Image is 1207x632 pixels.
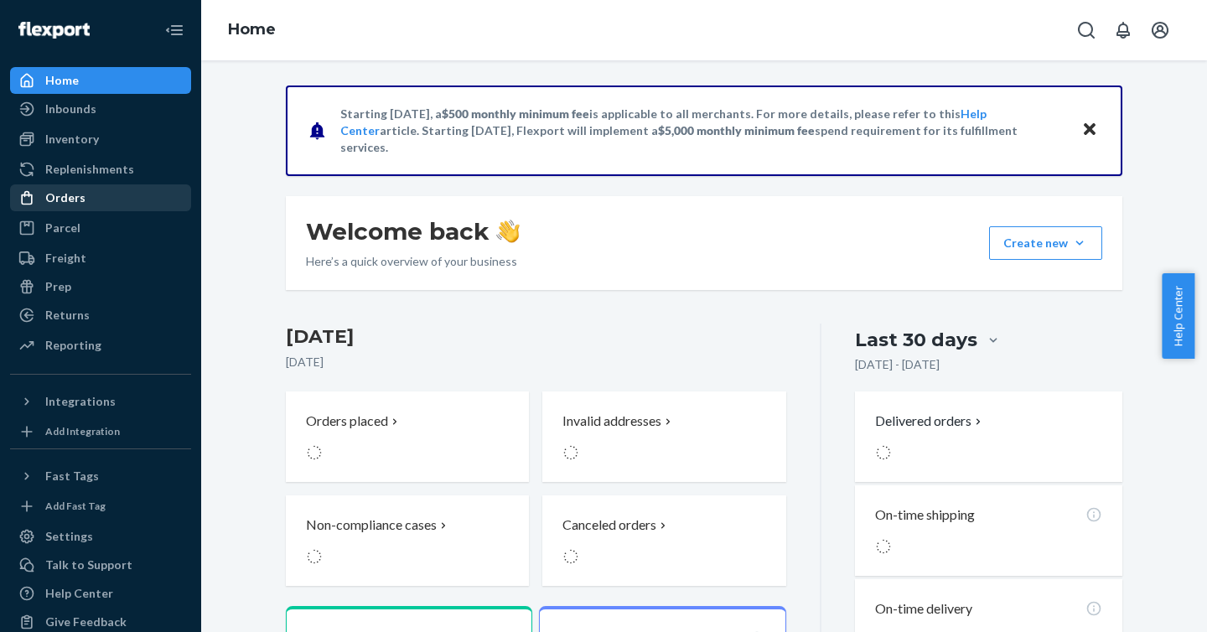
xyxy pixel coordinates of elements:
[45,189,85,206] div: Orders
[1070,13,1103,47] button: Open Search Box
[45,278,71,295] div: Prep
[1162,273,1194,359] button: Help Center
[286,324,786,350] h3: [DATE]
[45,585,113,602] div: Help Center
[306,253,520,270] p: Here’s a quick overview of your business
[45,614,127,630] div: Give Feedback
[45,528,93,545] div: Settings
[10,580,191,607] a: Help Center
[306,216,520,246] h1: Welcome back
[855,327,977,353] div: Last 30 days
[542,391,785,482] button: Invalid addresses
[18,22,90,39] img: Flexport logo
[45,557,132,573] div: Talk to Support
[215,6,289,54] ol: breadcrumbs
[306,412,388,431] p: Orders placed
[542,495,785,586] button: Canceled orders
[10,422,191,442] a: Add Integration
[45,131,99,148] div: Inventory
[10,273,191,300] a: Prep
[855,356,940,373] p: [DATE] - [DATE]
[10,67,191,94] a: Home
[10,96,191,122] a: Inbounds
[45,101,96,117] div: Inbounds
[496,220,520,243] img: hand-wave emoji
[10,523,191,550] a: Settings
[45,220,80,236] div: Parcel
[10,156,191,183] a: Replenishments
[989,226,1102,260] button: Create new
[10,184,191,211] a: Orders
[45,337,101,354] div: Reporting
[10,496,191,516] a: Add Fast Tag
[562,412,661,431] p: Invalid addresses
[45,250,86,267] div: Freight
[45,424,120,438] div: Add Integration
[10,215,191,241] a: Parcel
[228,20,276,39] a: Home
[45,393,116,410] div: Integrations
[45,307,90,324] div: Returns
[875,599,972,619] p: On-time delivery
[875,412,985,431] button: Delivered orders
[158,13,191,47] button: Close Navigation
[875,505,975,525] p: On-time shipping
[10,302,191,329] a: Returns
[562,515,656,535] p: Canceled orders
[45,499,106,513] div: Add Fast Tag
[286,495,529,586] button: Non-compliance cases
[1143,13,1177,47] button: Open account menu
[306,515,437,535] p: Non-compliance cases
[286,354,786,370] p: [DATE]
[340,106,1065,156] p: Starting [DATE], a is applicable to all merchants. For more details, please refer to this article...
[45,72,79,89] div: Home
[1106,13,1140,47] button: Open notifications
[10,332,191,359] a: Reporting
[10,463,191,490] button: Fast Tags
[658,123,815,137] span: $5,000 monthly minimum fee
[10,126,191,153] a: Inventory
[1079,118,1101,142] button: Close
[10,245,191,272] a: Freight
[10,388,191,415] button: Integrations
[286,391,529,482] button: Orders placed
[442,106,589,121] span: $500 monthly minimum fee
[45,468,99,484] div: Fast Tags
[45,161,134,178] div: Replenishments
[10,552,191,578] a: Talk to Support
